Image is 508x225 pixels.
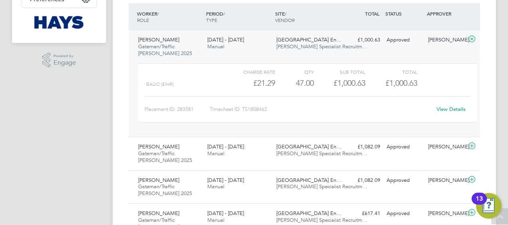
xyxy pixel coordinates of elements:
span: [GEOGRAPHIC_DATA] En… [276,177,341,184]
span: [PERSON_NAME] Specialist Recruitm… [276,150,367,157]
span: / [157,10,159,17]
span: [PERSON_NAME] Specialist Recruitm… [276,183,367,190]
span: / [223,10,225,17]
span: [DATE] - [DATE] [207,36,244,43]
span: [PERSON_NAME] [138,177,179,184]
div: Sub Total [314,67,365,77]
div: 13 [476,199,483,209]
span: Gateman/Traffic [PERSON_NAME] 2025 [138,150,192,164]
span: Gateman/Traffic [PERSON_NAME] 2025 [138,43,192,57]
a: View Details [437,106,466,112]
span: VENDOR [275,17,295,23]
span: [DATE] - [DATE] [207,177,244,184]
span: Manual [207,183,224,190]
div: £617.41 [342,207,383,220]
a: Go to home page [22,16,97,29]
span: [PERSON_NAME] Specialist Recruitm… [276,43,367,50]
span: Manual [207,150,224,157]
div: [PERSON_NAME] [425,174,466,187]
span: [GEOGRAPHIC_DATA] En… [276,210,341,217]
div: Placement ID: 283581 [145,103,210,116]
span: £1,000.63 [385,78,417,88]
span: Manual [207,217,224,223]
span: [PERSON_NAME] Specialist Recruitm… [276,217,367,223]
div: QTY [275,67,314,77]
div: Approved [383,34,425,47]
div: £21.29 [224,77,275,90]
span: Basic (£/HR) [146,81,174,87]
div: PERIOD [204,6,273,27]
div: Total [365,67,417,77]
span: Gateman/Traffic [PERSON_NAME] 2025 [138,183,192,197]
button: Open Resource Center, 13 new notifications [476,193,502,219]
span: Engage [54,59,76,66]
span: / [285,10,286,17]
div: 47.00 [275,77,314,90]
div: SITE [273,6,342,27]
div: [PERSON_NAME] [425,34,466,47]
div: Approved [383,207,425,220]
div: [PERSON_NAME] [425,207,466,220]
span: [PERSON_NAME] [138,210,179,217]
span: ROLE [137,17,149,23]
div: Approved [383,140,425,154]
span: [DATE] - [DATE] [207,210,244,217]
span: Manual [207,43,224,50]
span: TOTAL [365,10,379,17]
div: [PERSON_NAME] [425,140,466,154]
div: STATUS [383,6,425,21]
div: Timesheet ID: TS1808462 [210,103,431,116]
div: £1,000.63 [314,77,365,90]
div: £1,000.63 [342,34,383,47]
span: [GEOGRAPHIC_DATA] En… [276,143,341,150]
span: [GEOGRAPHIC_DATA] En… [276,36,341,43]
span: [PERSON_NAME] [138,143,179,150]
img: hays-logo-retina.png [34,16,84,29]
a: Powered byEngage [42,53,76,68]
div: £1,082.09 [342,140,383,154]
span: [DATE] - [DATE] [207,143,244,150]
div: WORKER [135,6,204,27]
div: Approved [383,174,425,187]
div: £1,082.09 [342,174,383,187]
div: APPROVER [425,6,466,21]
span: TYPE [206,17,217,23]
span: [PERSON_NAME] [138,36,179,43]
div: Charge rate [224,67,275,77]
span: Powered by [54,53,76,59]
